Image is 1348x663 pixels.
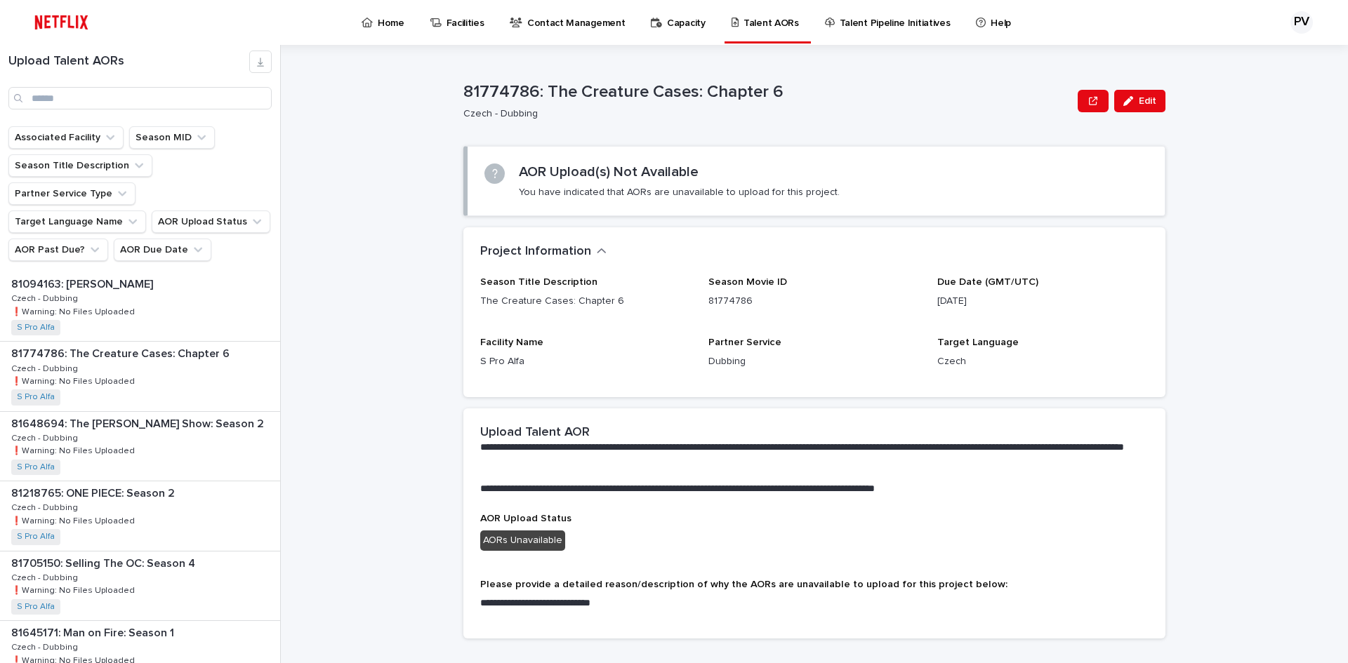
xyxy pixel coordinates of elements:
p: S Pro Alfa [480,354,692,369]
p: [DATE] [937,294,1149,309]
button: AOR Due Date [114,239,211,261]
button: Season MID [129,126,215,149]
img: ifQbXi3ZQGMSEF7WDB7W [28,8,95,36]
a: S Pro Alfa [17,392,55,402]
button: Associated Facility [8,126,124,149]
span: Season Title Description [480,277,597,287]
p: Czech - Dubbing [11,361,81,374]
button: Target Language Name [8,210,146,233]
span: Edit [1139,96,1156,106]
p: Czech - Dubbing [463,108,1066,120]
span: Target Language [937,337,1019,347]
p: 81648694: The [PERSON_NAME] Show: Season 2 [11,415,267,431]
p: 81094163: [PERSON_NAME] [11,275,156,291]
div: PV [1290,11,1313,34]
p: Czech - Dubbing [11,431,81,443]
p: ❗️Warning: No Files Uploaded [11,443,138,456]
p: ❗️Warning: No Files Uploaded [11,514,138,526]
p: 81774786 [708,294,920,309]
p: 81218765: ONE PIECE: Season 2 [11,484,178,500]
p: Czech - Dubbing [11,570,81,583]
span: Please provide a detailed reason/description of why the AORs are unavailable to upload for this p... [480,580,1007,589]
p: Czech - Dubbing [11,500,81,513]
span: Season Movie ID [708,277,787,287]
h2: AOR Upload(s) Not Available [519,163,699,180]
div: AORs Unavailable [480,530,565,551]
h1: Upload Talent AORs [8,54,249,69]
p: Dubbing [708,354,920,369]
button: Season Title Description [8,154,152,177]
span: AOR Upload Status [480,514,571,523]
span: Facility Name [480,337,543,347]
h2: Upload Talent AOR [480,425,590,441]
span: Partner Service [708,337,781,347]
input: Search [8,87,272,109]
p: Czech - Dubbing [11,291,81,304]
h2: Project Information [480,244,591,260]
p: ❗️Warning: No Files Uploaded [11,304,138,317]
span: Due Date (GMT/UTC) [937,277,1038,287]
a: S Pro Alfa [17,323,55,333]
button: Partner Service Type [8,182,136,205]
a: S Pro Alfa [17,532,55,542]
p: Czech - Dubbing [11,640,81,652]
p: You have indicated that AORs are unavailable to upload for this project. [519,186,840,199]
button: Edit [1114,90,1165,112]
p: Czech [937,354,1149,369]
button: AOR Past Due? [8,239,108,261]
p: 81774786: The Creature Cases: Chapter 6 [11,344,232,361]
p: ❗️Warning: No Files Uploaded [11,374,138,387]
p: 81705150: Selling The OC: Season 4 [11,554,198,570]
a: S Pro Alfa [17,602,55,612]
p: The Creature Cases: Chapter 6 [480,294,692,309]
p: 81645171: Man on Fire: Season 1 [11,624,177,640]
a: S Pro Alfa [17,462,55,472]
p: 81774786: The Creature Cases: Chapter 6 [463,82,1072,102]
p: ❗️Warning: No Files Uploaded [11,583,138,596]
button: AOR Upload Status [152,210,270,233]
button: Project Information [480,244,607,260]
